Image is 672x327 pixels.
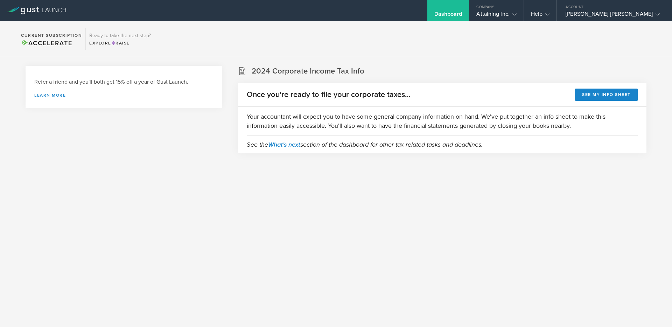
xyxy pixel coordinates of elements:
[89,33,151,38] h3: Ready to take the next step?
[531,11,549,21] div: Help
[476,11,516,21] div: Attaining Inc.
[637,293,672,327] iframe: Chat Widget
[566,11,660,21] div: [PERSON_NAME] [PERSON_NAME]
[34,93,213,97] a: Learn more
[111,41,130,46] span: Raise
[575,89,638,101] button: See my info sheet
[89,40,151,46] div: Explore
[252,66,364,76] h2: 2024 Corporate Income Tax Info
[21,33,82,37] h2: Current Subscription
[268,141,300,148] a: What's next
[434,11,462,21] div: Dashboard
[247,90,410,100] h2: Once you're ready to file your corporate taxes...
[247,141,483,148] em: See the section of the dashboard for other tax related tasks and deadlines.
[21,39,72,47] span: Accelerate
[85,28,154,50] div: Ready to take the next step?ExploreRaise
[34,78,213,86] h3: Refer a friend and you'll both get 15% off a year of Gust Launch.
[247,112,638,130] p: Your accountant will expect you to have some general company information on hand. We've put toget...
